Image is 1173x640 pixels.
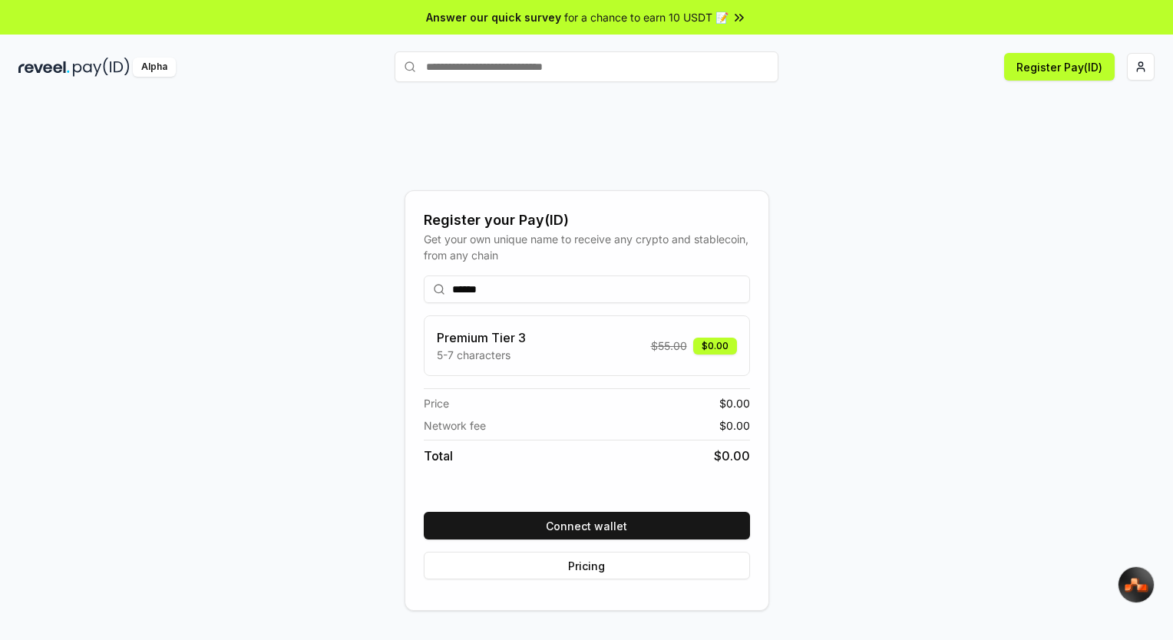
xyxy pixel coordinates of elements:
button: Connect wallet [424,512,750,539]
h3: Premium Tier 3 [437,328,526,347]
span: $ 0.00 [714,447,750,465]
span: $ 55.00 [651,338,687,354]
div: Get your own unique name to receive any crypto and stablecoin, from any chain [424,231,750,263]
span: Price [424,395,449,411]
div: $0.00 [693,338,737,355]
span: Network fee [424,417,486,434]
span: Total [424,447,453,465]
span: Answer our quick survey [426,9,561,25]
img: svg+xml,%3Csvg%20xmlns%3D%22http%3A%2F%2Fwww.w3.org%2F2000%2Fsvg%22%20width%3D%2233%22%20height%3... [1124,577,1149,593]
img: pay_id [73,58,130,77]
img: reveel_dark [18,58,70,77]
div: Register your Pay(ID) [424,209,750,231]
div: Alpha [133,58,176,77]
span: for a chance to earn 10 USDT 📝 [564,9,729,25]
button: Pricing [424,552,750,579]
p: 5-7 characters [437,347,526,363]
span: $ 0.00 [719,395,750,411]
button: Register Pay(ID) [1004,53,1115,81]
span: $ 0.00 [719,417,750,434]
